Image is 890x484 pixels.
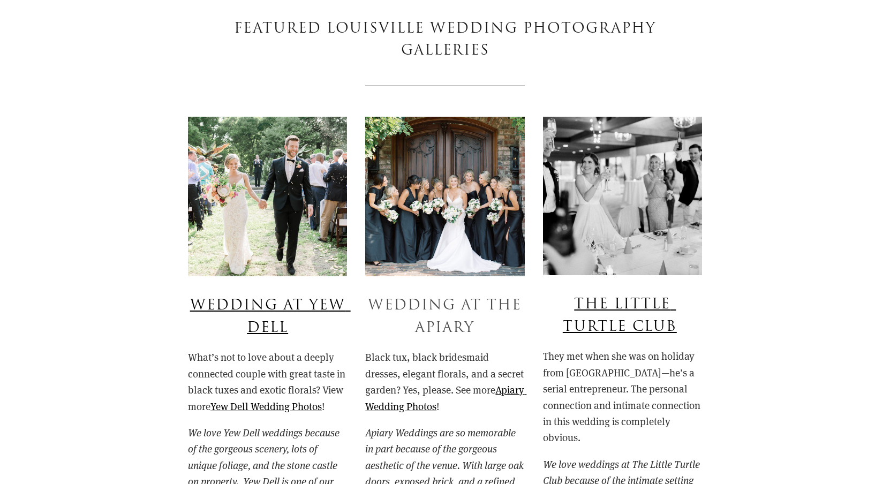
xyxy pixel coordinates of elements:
[365,117,524,276] img: Benny & Sarah Wedding at The Apiary (Hi Res For Print)-495_2.jpg
[543,117,702,275] img: Chad &amp; Christine
[188,18,702,62] h3: Featured Louisville Wedding Photography Galleries
[190,295,351,338] a: Wedding at Yew Dell
[365,349,524,414] p: Black tux, black bridesmaid dresses, elegant florals, and a secret garden? Yes, please. See more !
[563,294,677,337] a: The Little Turtle Club
[365,383,526,412] a: Apiary Wedding Photos
[188,117,347,276] img: Yew Dell Wedding Photo of Couple During Ceremony
[368,295,527,338] a: Wedding At The Apiary
[188,349,347,414] p: What’s not to love about a deeply connected couple with great taste in black tuxes and exotic flo...
[210,399,322,413] a: Yew Dell Wedding Photos
[543,348,702,445] p: They met when she was on holiday from [GEOGRAPHIC_DATA]—he’s a serial entrepreneur. The personal ...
